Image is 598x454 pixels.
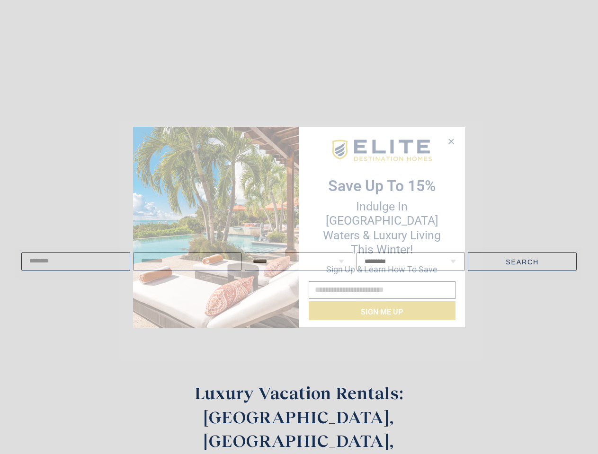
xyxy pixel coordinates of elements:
[328,177,436,195] strong: Save up to 15%
[444,134,458,148] button: Close
[309,281,455,299] input: Email
[330,137,433,165] img: EDH-Logo-Horizontal-217-58px.png
[351,243,413,256] span: this winter!
[326,264,437,274] span: Sign up & learn how to save
[133,127,299,328] img: Desktop-Opt-in-2025-01-10T154433.560.png
[309,301,455,320] button: Sign me up
[326,200,438,227] span: Indulge in [GEOGRAPHIC_DATA]
[323,228,441,242] span: Waters & Luxury Living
